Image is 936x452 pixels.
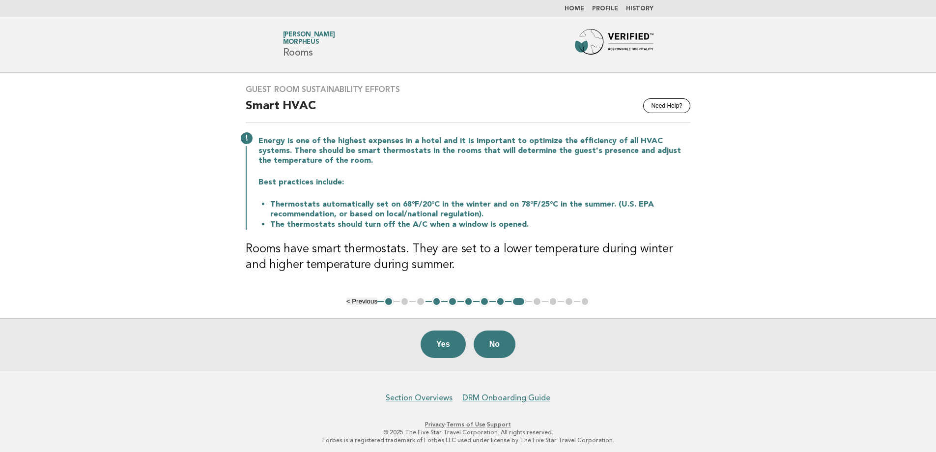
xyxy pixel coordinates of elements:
[462,393,550,403] a: DRM Onboarding Guide
[487,421,511,428] a: Support
[246,241,690,273] h3: Rooms have smart thermostats. They are set to a lower temperature during winter and higher temper...
[480,297,489,306] button: 7
[283,39,319,46] span: Morpheus
[425,421,445,428] a: Privacy
[432,297,442,306] button: 4
[446,421,485,428] a: Terms of Use
[496,297,506,306] button: 8
[386,393,453,403] a: Section Overviews
[448,297,457,306] button: 5
[592,6,618,12] a: Profile
[384,297,394,306] button: 1
[270,219,690,230] li: The thermostats should turn off the A/C when a window is opened.
[258,178,690,187] p: Best practices include:
[283,31,335,45] a: [PERSON_NAME]Morpheus
[421,331,466,358] button: Yes
[626,6,653,12] a: History
[258,136,690,166] p: Energy is one of the highest expenses in a hotel and it is important to optimize the efficiency o...
[246,85,690,94] h3: Guest Room Sustainability Efforts
[283,32,335,58] h1: Rooms
[246,98,690,122] h2: Smart HVAC
[270,199,690,219] li: Thermostats automatically set on 68°F/20°C in the winter and on 78°F/25°C in the summer. (U.S. EP...
[168,436,769,444] p: Forbes is a registered trademark of Forbes LLC used under license by The Five Star Travel Corpora...
[565,6,584,12] a: Home
[643,98,690,113] button: Need Help?
[168,428,769,436] p: © 2025 The Five Star Travel Corporation. All rights reserved.
[511,297,526,306] button: 9
[168,421,769,428] p: · ·
[474,331,515,358] button: No
[346,298,377,305] button: < Previous
[464,297,474,306] button: 6
[575,29,653,60] img: Forbes Travel Guide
